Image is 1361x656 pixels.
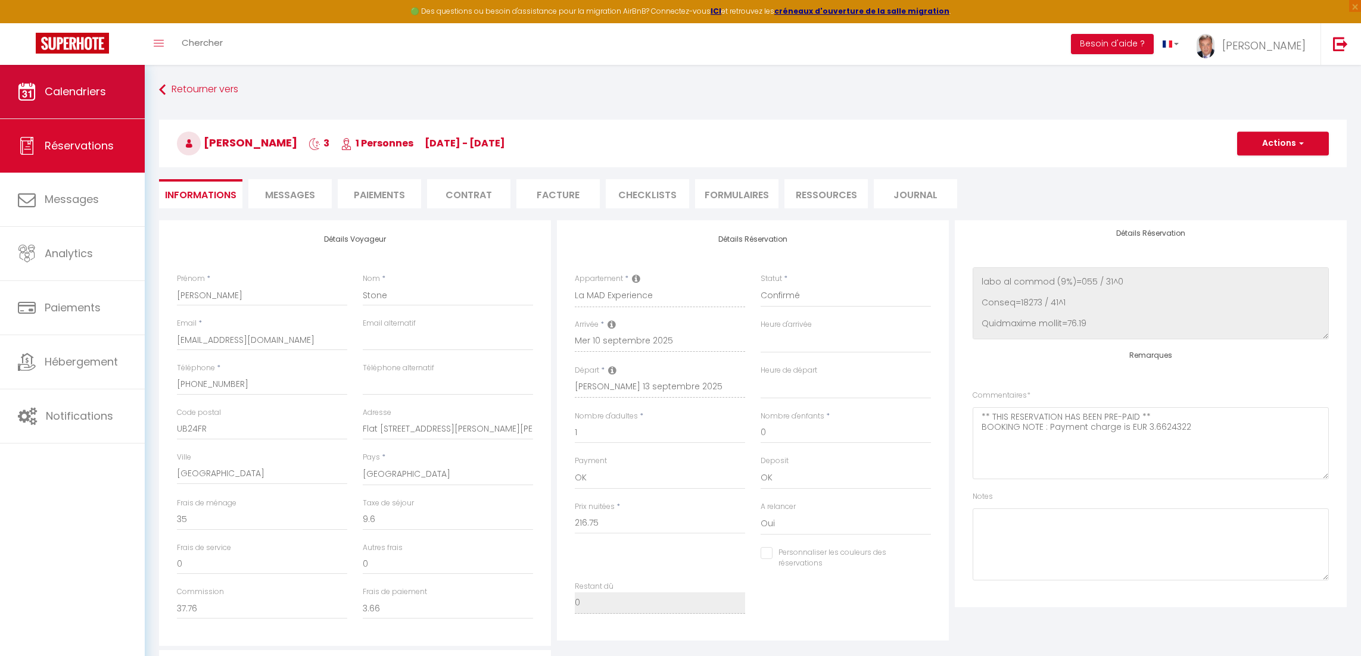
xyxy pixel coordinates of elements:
h4: Détails Réservation [973,229,1329,238]
li: FORMULAIRES [695,179,778,208]
img: Super Booking [36,33,109,54]
label: Frais de ménage [177,498,236,509]
span: [DATE] - [DATE] [425,136,505,150]
label: Départ [575,365,599,376]
li: Paiements [338,179,421,208]
span: 3 [309,136,329,150]
label: Appartement [575,273,623,285]
label: Commentaires [973,390,1030,401]
label: Deposit [761,455,789,467]
span: Messages [45,192,99,207]
span: Analytics [45,246,93,261]
label: Pays [363,452,380,463]
span: Messages [265,188,315,202]
li: CHECKLISTS [606,179,689,208]
span: Paiements [45,300,101,315]
label: Notes [973,491,993,502]
label: Nombre d'adultes [575,411,638,422]
li: Ressources [784,179,868,208]
label: A relancer [761,501,796,513]
label: Restant dû [575,581,613,592]
label: Frais de service [177,542,231,554]
label: Payment [575,455,607,467]
li: Journal [874,179,957,208]
h4: Remarques [973,351,1329,360]
img: logout [1333,36,1348,51]
label: Téléphone alternatif [363,363,434,374]
span: Notifications [46,408,113,423]
label: Arrivée [575,319,599,330]
label: Code postal [177,407,221,418]
label: Téléphone [177,363,215,374]
label: Email alternatif [363,318,416,329]
a: ... [PERSON_NAME] [1188,23,1320,65]
span: Calendriers [45,84,106,99]
span: Réservations [45,138,114,153]
label: Nombre d'enfants [761,411,824,422]
span: [PERSON_NAME] [177,135,297,150]
h4: Détails Voyageur [177,235,533,243]
button: Actions [1237,132,1329,155]
button: Ouvrir le widget de chat LiveChat [10,5,45,40]
label: Adresse [363,407,391,418]
label: Nom [363,273,380,285]
label: Statut [761,273,782,285]
button: Besoin d'aide ? [1071,34,1154,54]
label: Frais de paiement [363,586,427,598]
span: 1 Personnes [341,136,413,150]
label: Taxe de séjour [363,498,414,509]
a: Chercher [173,23,232,65]
h4: Détails Réservation [575,235,931,243]
label: Autres frais [363,542,403,554]
li: Contrat [427,179,510,208]
label: Email [177,318,197,329]
span: [PERSON_NAME] [1222,38,1306,53]
li: Informations [159,179,242,208]
li: Facture [516,179,600,208]
span: Hébergement [45,354,118,369]
label: Heure de départ [761,365,817,376]
label: Ville [177,452,191,463]
a: Retourner vers [159,79,1347,101]
span: Chercher [182,36,223,49]
label: Heure d'arrivée [761,319,812,330]
label: Commission [177,586,224,598]
a: créneaux d'ouverture de la salle migration [774,6,949,16]
label: Prix nuitées [575,501,615,513]
img: ... [1197,34,1214,58]
label: Prénom [177,273,205,285]
a: ICI [711,6,721,16]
